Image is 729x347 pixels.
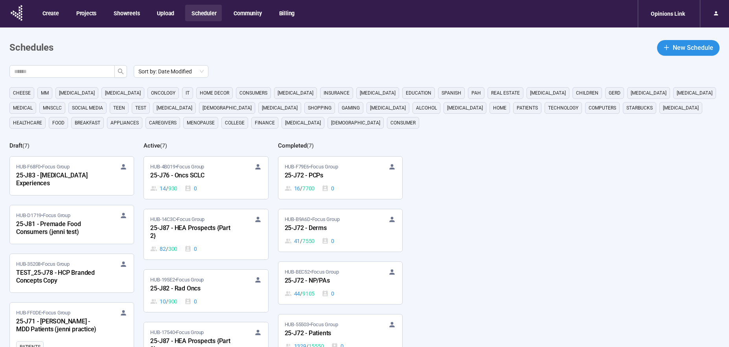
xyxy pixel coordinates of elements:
[13,89,31,97] span: cheese
[255,119,275,127] span: finance
[144,270,268,312] a: HUB-195E2•Focus Group25-J82 - Rad Oncs10 / 9000
[150,297,177,306] div: 10
[160,142,167,149] span: ( 7 )
[107,5,145,21] button: Showreels
[278,157,402,199] a: HUB-F79E6•Focus Group25-J72 - PCPs16 / 77000
[168,245,177,253] span: 300
[307,142,314,149] span: ( 7 )
[278,262,402,304] a: HUB-BEC52•Focus Group25-J72 - NP/PAs44 / 91050
[331,119,380,127] span: [DEMOGRAPHIC_DATA]
[278,209,402,252] a: HUB-B9A6D•Focus Group25-J72 - Derms41 / 75500
[442,89,461,97] span: Spanish
[322,184,334,193] div: 0
[202,104,252,112] span: [DEMOGRAPHIC_DATA]
[150,163,204,171] span: HUB-4B019 • Focus Group
[631,89,666,97] span: [MEDICAL_DATA]
[285,289,315,298] div: 44
[493,104,506,112] span: home
[184,297,197,306] div: 0
[105,89,141,97] span: [MEDICAL_DATA]
[227,5,267,21] button: Community
[285,237,315,245] div: 41
[285,171,371,181] div: 25-J72 - PCPs
[225,119,245,127] span: college
[144,142,160,149] h2: Active
[471,89,481,97] span: PAH
[16,317,103,335] div: 25-J71 - [PERSON_NAME] - MDD Patients (jenni practice)
[302,237,315,245] span: 7550
[657,40,720,56] button: plusNew Schedule
[302,184,315,193] span: 7700
[589,104,616,112] span: computers
[342,104,360,112] span: gaming
[370,104,406,112] span: [MEDICAL_DATA]
[390,119,416,127] span: consumer
[43,104,62,112] span: mnsclc
[548,104,578,112] span: technology
[149,119,177,127] span: caregivers
[285,329,371,339] div: 25-J72 - Patients
[184,184,197,193] div: 0
[16,171,103,189] div: 25-J83 - [MEDICAL_DATA] Experiences
[517,104,538,112] span: Patients
[168,297,177,306] span: 900
[278,142,307,149] h2: Completed
[285,119,321,127] span: [MEDICAL_DATA]
[13,119,42,127] span: healthcare
[300,237,302,245] span: /
[166,184,168,193] span: /
[16,163,70,171] span: HUB-F68F0 • Focus Group
[308,104,331,112] span: shopping
[22,142,29,149] span: ( 7 )
[151,89,175,97] span: oncology
[447,104,483,112] span: [MEDICAL_DATA]
[663,44,670,51] span: plus
[52,119,64,127] span: Food
[416,104,437,112] span: alcohol
[200,89,229,97] span: home decor
[72,104,103,112] span: social media
[110,119,139,127] span: appliances
[239,89,267,97] span: consumers
[150,284,237,294] div: 25-J82 - Rad Oncs
[151,5,180,21] button: Upload
[406,89,431,97] span: education
[150,223,237,241] div: 25-J87 - HEA Prospects {Part 2}
[576,89,598,97] span: children
[300,184,302,193] span: /
[185,5,222,21] button: Scheduler
[285,163,338,171] span: HUB-F79E6 • Focus Group
[16,219,103,237] div: 25-J81 - Premade Food Consumers (jenni test)
[285,216,340,223] span: HUB-B9A6D • Focus Group
[302,289,315,298] span: 9105
[285,184,315,193] div: 16
[663,104,699,112] span: [MEDICAL_DATA]
[300,289,302,298] span: /
[114,65,127,78] button: search
[646,6,690,21] div: Opinions Link
[187,119,215,127] span: menopause
[168,184,177,193] span: 930
[278,89,313,97] span: [MEDICAL_DATA]
[144,157,268,199] a: HUB-4B019•Focus Group25-J76 - Oncs SCLC14 / 9300
[70,5,102,21] button: Projects
[186,89,190,97] span: it
[156,104,192,112] span: [MEDICAL_DATA]
[285,276,371,286] div: 25-J72 - NP/PAs
[150,276,204,284] span: HUB-195E2 • Focus Group
[673,43,713,53] span: New Schedule
[150,184,177,193] div: 14
[324,89,350,97] span: Insurance
[322,289,334,298] div: 0
[677,89,712,97] span: [MEDICAL_DATA]
[10,254,134,292] a: HUB-35208•Focus GroupTEST_25-J78 - HCP Branded Concepts Copy
[16,260,70,268] span: HUB-35208 • Focus Group
[285,268,339,276] span: HUB-BEC52 • Focus Group
[285,321,338,329] span: HUB-55503 • Focus Group
[135,104,146,112] span: Test
[144,209,268,259] a: HUB-14C3C•Focus Group25-J87 - HEA Prospects {Part 2}82 / 3000
[9,40,53,55] h1: Schedules
[59,89,95,97] span: [MEDICAL_DATA]
[285,223,371,234] div: 25-J72 - Derms
[166,297,168,306] span: /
